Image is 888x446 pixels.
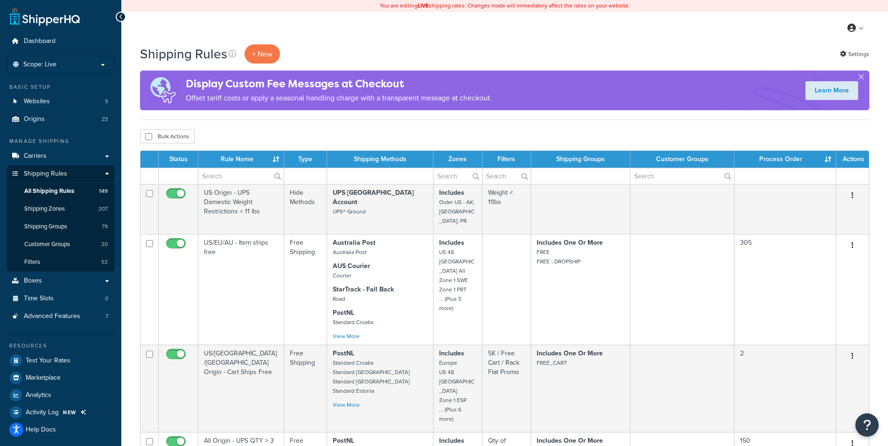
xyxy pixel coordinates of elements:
[482,345,531,432] td: 5K / Free Cart / Rack Flat Promo
[198,151,284,168] th: Rule Name : activate to sort column ascending
[198,184,284,234] td: US Origin - UPS Domestic Weight Restrictions < 11 lbs
[23,61,56,69] span: Scope: Live
[7,165,114,183] a: Shipping Rules
[284,151,327,168] th: Type
[7,111,114,128] li: Origins
[24,205,65,213] span: Shipping Zones
[24,241,70,248] span: Customer Groups
[24,295,54,303] span: Time Slots
[24,187,74,195] span: All Shipping Rules
[333,348,354,358] strong: PostNL
[734,345,836,432] td: 2
[7,387,114,404] a: Analytics
[99,187,108,195] span: 149
[439,359,475,423] small: Europe US 48 [GEOGRAPHIC_DATA] Zone 1 ESP ... (Plus 6 more)
[333,207,366,216] small: UPS® Ground
[24,152,47,160] span: Carriers
[333,188,414,207] strong: UPS [GEOGRAPHIC_DATA] Account
[333,332,360,340] a: View More
[198,345,284,432] td: US/[GEOGRAPHIC_DATA]/[GEOGRAPHIC_DATA] Origin - Cart Ships Free
[140,71,186,110] img: duties-banner-06bc72dcb5fe05cb3f9472aba00be2ae8eb53ab6f0d8bb03d382ba314ac3c341.png
[630,168,734,184] input: Search
[7,83,114,91] div: Basic Setup
[24,98,50,106] span: Websites
[105,312,108,320] span: 7
[7,404,114,421] a: Activity Log NEW
[98,205,108,213] span: 207
[24,277,42,285] span: Boxes
[7,254,114,271] li: Filters
[531,151,630,168] th: Shipping Groups
[333,238,376,248] strong: Australia Post
[537,359,567,367] small: FREE_CART
[333,271,351,280] small: Courier
[333,295,345,303] small: Road
[7,111,114,128] a: Origins 23
[855,413,879,437] button: Open Resource Center
[63,409,77,416] span: NEW
[7,33,114,50] a: Dashboard
[7,236,114,253] li: Customer Groups
[284,184,327,234] td: Hide Methods
[537,436,603,446] strong: Includes One Or More
[836,151,869,168] th: Actions
[284,345,327,432] td: Free Shipping
[102,115,108,123] span: 23
[434,151,482,168] th: Zones
[333,284,394,294] strong: StarTrack - Fall Back
[140,129,195,143] button: Bulk Actions
[7,236,114,253] a: Customer Groups 20
[418,1,429,10] b: LIVE
[7,404,114,421] li: Activity Log
[7,148,114,165] li: Carriers
[434,168,482,184] input: Search
[105,295,108,303] span: 0
[24,223,67,231] span: Shipping Groups
[26,374,61,382] span: Marketplace
[198,168,284,184] input: Search
[26,357,70,365] span: Test Your Rates
[7,369,114,386] a: Marketplace
[105,98,108,106] span: 5
[333,248,366,256] small: Australia Post
[7,352,114,369] a: Test Your Rates
[734,151,836,168] th: Process Order : activate to sort column ascending
[7,93,114,110] li: Websites
[482,168,531,184] input: Search
[101,241,108,248] span: 20
[7,254,114,271] a: Filters 53
[439,436,464,446] strong: Includes
[26,409,59,417] span: Activity Log
[439,348,464,358] strong: Includes
[7,200,114,218] a: Shipping Zones 207
[7,183,114,200] a: All Shipping Rules 149
[26,391,51,399] span: Analytics
[186,92,492,105] p: Offset tariff costs or apply a seasonal handling charge with a transparent message at checkout.
[24,115,45,123] span: Origins
[7,342,114,350] div: Resources
[439,188,464,198] strong: Includes
[439,248,475,312] small: US 48 [GEOGRAPHIC_DATA] All Zone 1 SWE Zone 1 PRT ... (Plus 5 more)
[7,218,114,235] li: Shipping Groups
[140,45,227,63] h1: Shipping Rules
[24,312,80,320] span: Advanced Features
[7,308,114,325] li: Advanced Features
[7,137,114,145] div: Manage Shipping
[734,234,836,345] td: 305
[7,165,114,272] li: Shipping Rules
[24,170,67,178] span: Shipping Rules
[7,421,114,438] a: Help Docs
[159,151,198,168] th: Status
[245,44,280,64] p: + New
[537,348,603,358] strong: Includes One Or More
[7,290,114,307] a: Time Slots 0
[333,261,370,271] strong: AUS Courier
[7,183,114,200] li: All Shipping Rules
[7,290,114,307] li: Time Slots
[10,7,80,26] a: ShipperHQ Home
[537,238,603,248] strong: Includes One Or More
